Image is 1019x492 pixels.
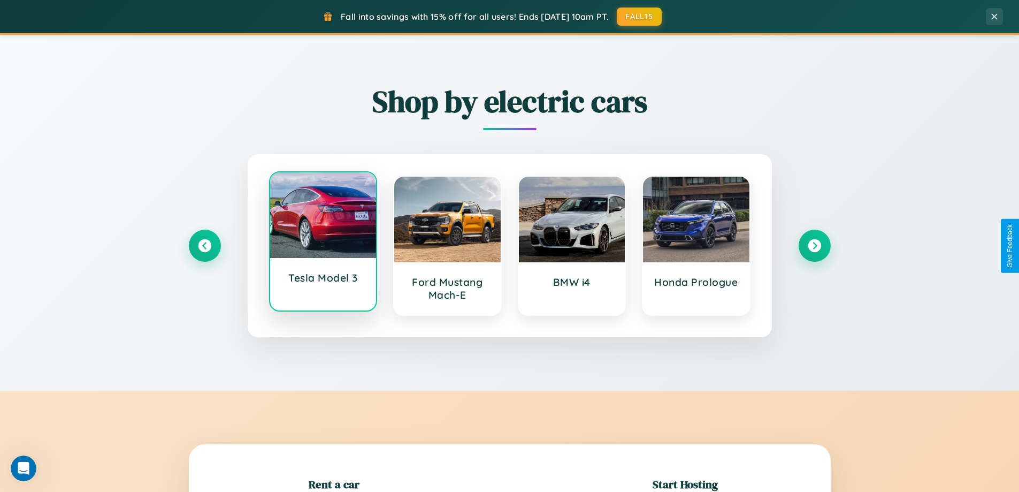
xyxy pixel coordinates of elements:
iframe: Intercom live chat [11,456,36,481]
h2: Shop by electric cars [189,81,831,122]
div: Give Feedback [1006,224,1014,268]
h3: BMW i4 [530,276,615,289]
h3: Ford Mustang Mach-E [405,276,490,301]
button: FALL15 [617,7,662,26]
h3: Honda Prologue [654,276,739,289]
h3: Tesla Model 3 [281,271,366,284]
span: Fall into savings with 15% off for all users! Ends [DATE] 10am PT. [341,11,609,22]
h2: Rent a car [309,476,359,492]
h2: Start Hosting [653,476,718,492]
